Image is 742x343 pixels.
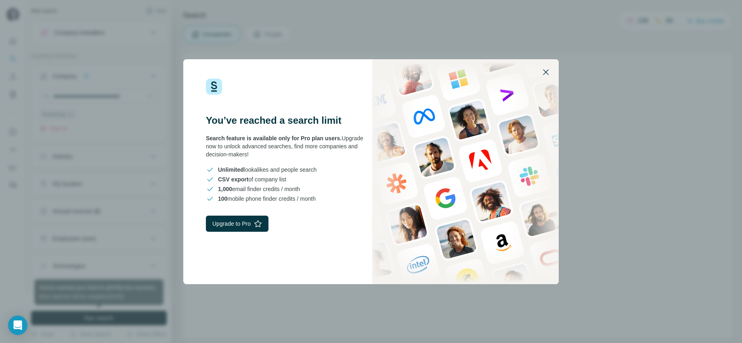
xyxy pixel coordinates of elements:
[206,135,342,141] span: Search feature is available only for Pro plan users.
[218,175,286,183] span: of company list
[218,195,316,203] span: mobile phone finder credits / month
[218,176,248,183] span: CSV export
[218,195,227,202] span: 100
[218,166,244,173] span: Unlimited
[218,186,232,192] span: 1,000
[372,59,559,284] img: Surfe Stock Photo - showing people and technologies
[8,316,27,335] div: Open Intercom Messenger
[206,79,222,95] img: Surfe Logo
[218,166,317,174] span: lookalikes and people search
[206,216,268,232] button: Upgrade to Pro
[218,185,300,193] span: email finder credits / month
[206,114,371,127] h3: You’ve reached a search limit
[206,134,371,158] div: Upgrade now to unlock advanced searches, find more companies and decision-makers!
